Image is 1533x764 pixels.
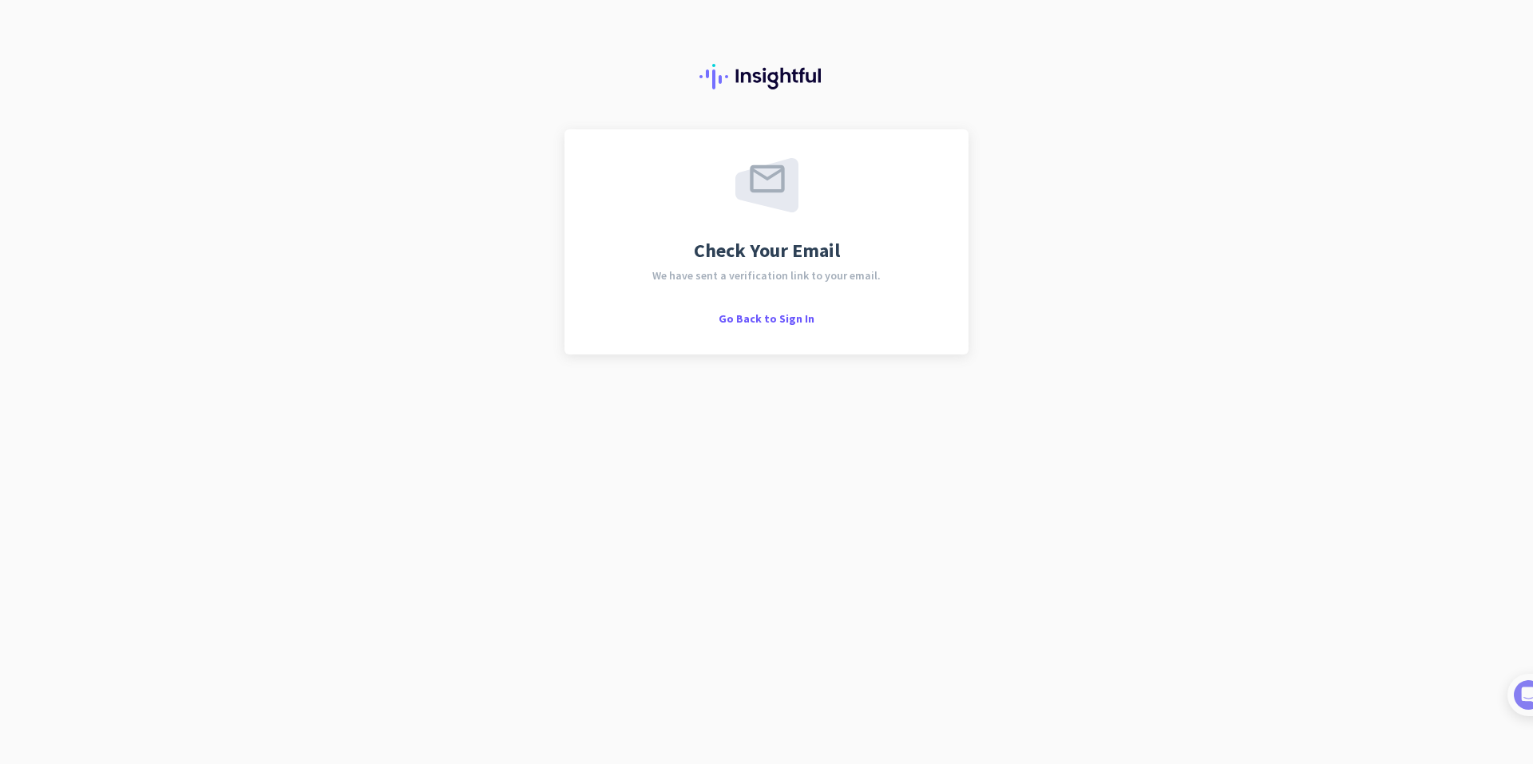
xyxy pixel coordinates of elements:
img: email-sent [735,158,798,212]
span: Check Your Email [694,241,840,260]
img: Insightful [699,64,834,89]
span: Go Back to Sign In [719,311,814,326]
span: We have sent a verification link to your email. [652,270,881,281]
